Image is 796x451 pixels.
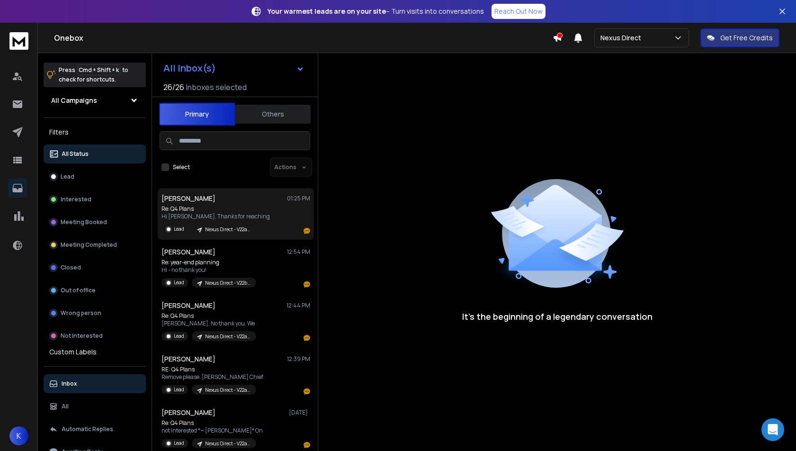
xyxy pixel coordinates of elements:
[161,205,270,213] p: Re: Q4 Plans
[286,302,310,309] p: 12:44 PM
[173,163,190,171] label: Select
[205,387,250,394] p: Nexus Direct - V22a Messaging - Q4/Giving [DATE] planning - new prospects
[44,304,146,323] button: Wrong person
[700,28,779,47] button: Get Free Credits
[287,248,310,256] p: 12:54 PM
[44,420,146,439] button: Automatic Replies
[9,426,28,445] button: K
[494,7,543,16] p: Reach Out Now
[174,225,184,233] p: Lead
[51,96,97,105] h1: All Campaigns
[156,59,312,78] button: All Inbox(s)
[205,440,250,447] p: Nexus Direct - V22a Messaging - Q4/Giving [DATE] planning - new prospects
[287,355,310,363] p: 12:39 PM
[161,366,263,373] p: RE: Q4 Plans
[77,64,120,75] span: Cmd + Shift + k
[44,326,146,345] button: Not Interested
[62,403,69,410] p: All
[186,81,247,93] h3: Inboxes selected
[161,266,256,274] p: Hi - no thank you!
[44,235,146,254] button: Meeting Completed
[235,104,311,125] button: Others
[161,259,256,266] p: Re: year-end planning
[59,65,128,84] p: Press to check for shortcuts.
[161,301,215,310] h1: [PERSON_NAME]
[61,287,96,294] p: Out of office
[62,380,77,388] p: Inbox
[161,354,215,364] h1: [PERSON_NAME]
[161,213,270,220] p: Hi [PERSON_NAME], Thanks for reaching
[49,347,97,357] h3: Custom Labels
[62,150,89,158] p: All Status
[268,7,386,16] strong: Your warmest leads are on your site
[54,32,553,44] h1: Onebox
[44,397,146,416] button: All
[61,173,74,180] p: Lead
[159,103,235,126] button: Primary
[205,226,250,233] p: Nexus Direct - V22a Messaging - Q4/Giving [DATE] planning - new prospects
[161,373,263,381] p: Remove please. [PERSON_NAME] Chief
[9,32,28,50] img: logo
[174,333,184,340] p: Lead
[163,81,184,93] span: 26 / 26
[161,419,263,427] p: Re: Q4 Plans
[163,63,216,73] h1: All Inbox(s)
[44,190,146,209] button: Interested
[44,144,146,163] button: All Status
[289,409,310,416] p: [DATE]
[492,4,546,19] a: Reach Out Now
[44,213,146,232] button: Meeting Booked
[44,258,146,277] button: Closed
[62,425,113,433] p: Automatic Replies
[61,332,103,340] p: Not Interested
[44,91,146,110] button: All Campaigns
[174,440,184,447] p: Lead
[61,241,117,249] p: Meeting Completed
[161,312,256,320] p: Re: Q4 Plans
[161,320,256,327] p: [PERSON_NAME], No thank you. We
[61,218,107,226] p: Meeting Booked
[720,33,773,43] p: Get Free Credits
[44,126,146,139] h3: Filters
[174,279,184,286] p: Lead
[287,195,310,202] p: 01:25 PM
[462,310,653,323] p: It’s the beginning of a legendary conversation
[44,374,146,393] button: Inbox
[268,7,484,16] p: – Turn visits into conversations
[44,167,146,186] button: Lead
[61,309,101,317] p: Wrong person
[600,33,645,43] p: Nexus Direct
[61,196,91,203] p: Interested
[205,333,250,340] p: Nexus Direct - V22a Messaging - Q4/Giving [DATE] planning - new prospects
[174,386,184,393] p: Lead
[161,427,263,434] p: not interested *~ [PERSON_NAME]* On
[761,418,784,441] div: Open Intercom Messenger
[44,281,146,300] button: Out of office
[161,194,215,203] h1: [PERSON_NAME]
[61,264,81,271] p: Closed
[205,280,250,287] p: Nexus Direct - V22b Messaging - Q4/Giving [DATE] planning - retarget
[161,408,215,417] h1: [PERSON_NAME]
[161,247,215,257] h1: [PERSON_NAME]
